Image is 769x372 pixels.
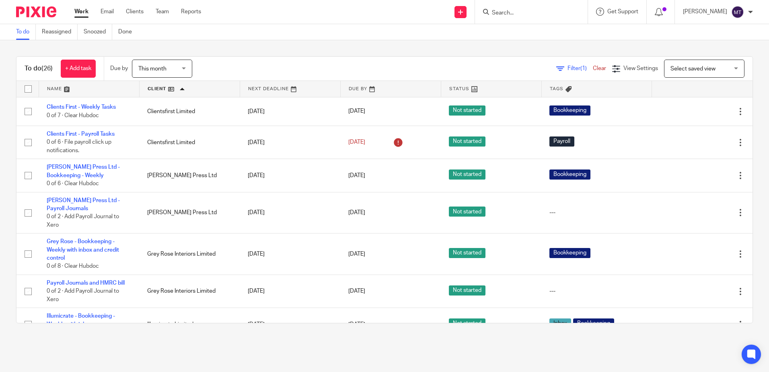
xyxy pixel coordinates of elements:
span: [DATE] [348,322,365,327]
td: [DATE] [240,234,340,275]
span: 0 of 6 · Clear Hubdoc [47,181,99,186]
a: Done [118,24,138,40]
span: Bookkeeping [573,318,614,329]
span: Select saved view [670,66,716,72]
a: [PERSON_NAME] Press Ltd - Bookkeeping - Weekly [47,164,120,178]
a: Illumicrate - Bookkeeping - Weekly with inbox [47,313,115,327]
td: [DATE] [240,97,340,126]
span: Not started [449,285,485,296]
a: Reports [181,8,201,16]
span: [DATE] [348,251,365,257]
a: + Add task [61,60,96,78]
span: Not started [449,169,485,180]
p: Due by [110,64,128,72]
span: 0 of 6 · File payroll click up notifications. [47,140,111,154]
span: Bookkeeping [549,248,590,258]
td: [PERSON_NAME] Press Ltd [139,159,240,192]
span: [DATE] [348,139,365,145]
span: [DATE] [348,109,365,114]
span: Not started [449,318,485,329]
td: Grey Rose Interiors Limited [139,275,240,308]
td: Illumicrate Limited [139,308,240,341]
a: Payroll Journals and HMRC bill [47,280,125,286]
span: [DATE] [348,173,365,178]
span: (1) [580,66,587,71]
span: Not started [449,105,485,116]
p: [PERSON_NAME] [683,8,727,16]
span: 0 of 7 · Clear Hubdoc [47,113,99,118]
span: This month [138,66,167,72]
td: [DATE] [240,159,340,192]
a: Email [101,8,114,16]
span: 0 of 8 · Clear Hubdoc [47,264,99,269]
td: [DATE] [240,126,340,159]
span: Filter [567,66,593,71]
a: Clients First - Weekly Tasks [47,104,116,110]
a: Grey Rose - Bookkeeping - Weekly with inbox and credit control [47,239,119,261]
td: Clientsfirst Limited [139,126,240,159]
span: Not started [449,136,485,147]
span: View Settings [623,66,658,71]
a: Team [156,8,169,16]
a: Snoozed [84,24,112,40]
h1: To do [25,64,53,73]
span: Not started [449,248,485,258]
span: 0 of 2 · Add Payroll Journal to Xero [47,214,119,228]
td: Grey Rose Interiors Limited [139,234,240,275]
span: Not started [449,207,485,217]
td: [DATE] [240,192,340,234]
img: svg%3E [731,6,744,19]
span: 0 of 2 · Add Payroll Journal to Xero [47,288,119,302]
input: Search [491,10,563,17]
td: [PERSON_NAME] Press Ltd [139,192,240,234]
td: [DATE] [240,275,340,308]
span: Get Support [607,9,638,14]
div: --- [549,287,644,295]
img: Pixie [16,6,56,17]
span: Inbox [549,318,571,329]
a: To do [16,24,36,40]
span: [DATE] [348,210,365,215]
div: --- [549,209,644,217]
a: Clients First - Payroll Tasks [47,131,115,137]
td: Clientsfirst Limited [139,97,240,126]
td: [DATE] [240,308,340,341]
a: Clear [593,66,606,71]
a: [PERSON_NAME] Press Ltd - Payroll Journals [47,198,120,211]
span: Bookkeeping [549,105,590,116]
span: Tags [550,87,563,91]
span: (26) [41,65,53,72]
span: Payroll [549,136,574,147]
a: Reassigned [42,24,78,40]
span: Bookkeeping [549,169,590,180]
a: Clients [126,8,144,16]
span: [DATE] [348,289,365,294]
a: Work [74,8,88,16]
